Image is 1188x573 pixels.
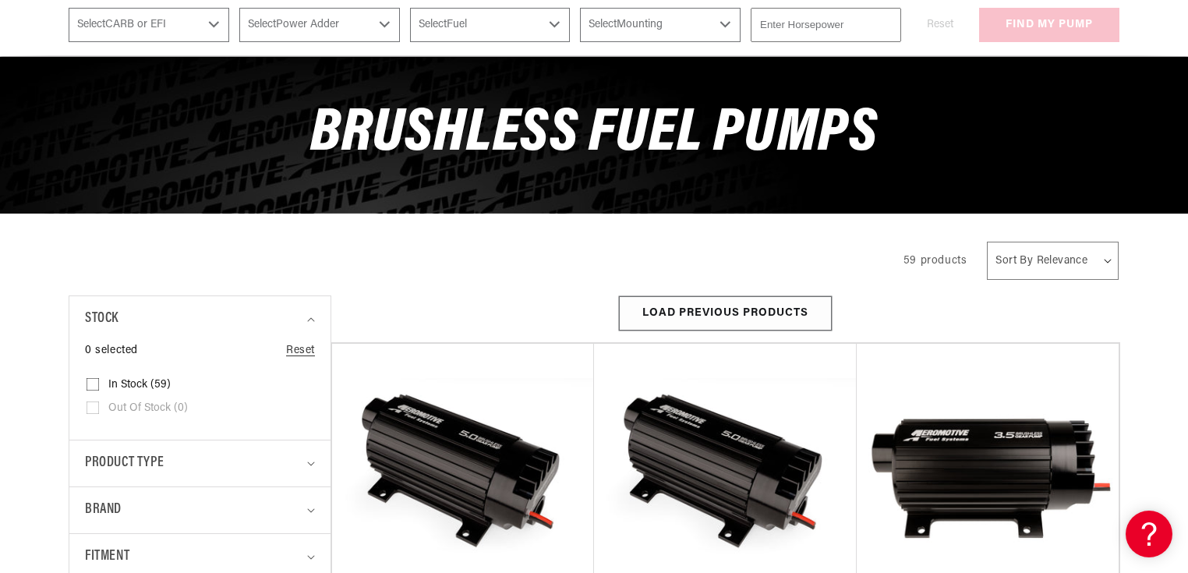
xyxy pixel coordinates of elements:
select: CARB or EFI [69,8,229,42]
select: Power Adder [239,8,400,42]
input: Enter Horsepower [751,8,901,42]
span: Stock [85,308,118,331]
span: 0 selected [85,342,138,359]
span: Product type [85,452,164,475]
summary: Stock (0 selected) [85,296,315,342]
span: Fitment [85,546,129,568]
span: In stock (59) [108,378,171,392]
summary: Product type (0 selected) [85,440,315,486]
span: Brand [85,499,122,522]
button: Load Previous Products [619,296,832,331]
summary: Brand (0 selected) [85,487,315,533]
select: Fuel [410,8,571,42]
span: Out of stock (0) [108,401,188,416]
a: Reset [286,342,315,359]
span: 59 products [903,255,967,267]
span: Brushless Fuel Pumps [310,104,877,165]
select: Mounting [580,8,741,42]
